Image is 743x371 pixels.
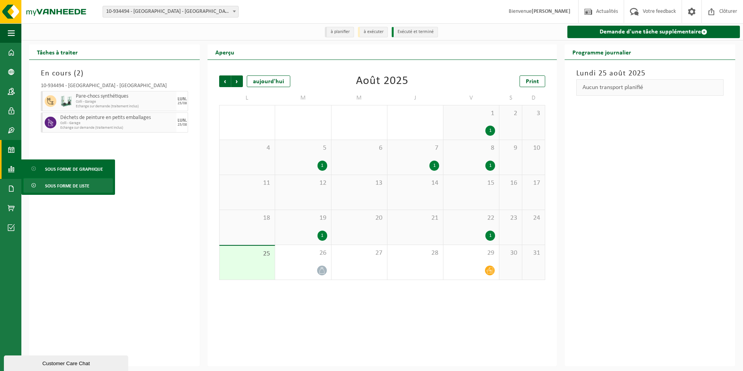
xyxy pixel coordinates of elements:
[503,214,518,222] span: 23
[526,214,541,222] span: 24
[447,214,495,222] span: 22
[429,161,439,171] div: 1
[60,115,174,121] span: Déchets de peinture en petits emballages
[208,44,242,59] h2: Aperçu
[29,44,85,59] h2: Tâches à traiter
[178,123,187,127] div: 25/08
[45,162,103,177] span: Sous forme de graphique
[77,70,81,77] span: 2
[391,179,439,187] span: 14
[526,79,539,85] span: Print
[392,27,438,37] li: Exécuté et terminé
[45,178,89,193] span: Sous forme de liste
[23,161,113,176] a: Sous forme de graphique
[447,179,495,187] span: 15
[23,178,113,193] a: Sous forme de liste
[503,144,518,152] span: 9
[317,231,327,241] div: 1
[223,144,271,152] span: 4
[447,109,495,118] span: 1
[356,75,408,87] div: Août 2025
[526,179,541,187] span: 17
[520,75,545,87] a: Print
[279,249,327,257] span: 26
[526,144,541,152] span: 10
[576,68,724,79] h3: Lundi 25 août 2025
[503,179,518,187] span: 16
[60,95,72,107] img: PB-MR-5500-MET-GN-01
[391,144,439,152] span: 7
[60,121,174,126] span: Colli - Garage
[576,79,724,96] div: Aucun transport planifié
[223,250,271,258] span: 25
[60,126,174,130] span: Echange sur demande (traitement inclus)
[317,161,327,171] div: 1
[485,161,495,171] div: 1
[331,91,387,105] td: M
[335,214,383,222] span: 20
[485,126,495,136] div: 1
[387,91,443,105] td: J
[41,68,188,79] h3: En cours ( )
[76,104,174,109] span: Echange sur demande (traitement inclus)
[522,91,545,105] td: D
[275,91,331,105] td: M
[223,214,271,222] span: 18
[335,144,383,152] span: 6
[103,6,238,17] span: 10-934494 - LOUYET - MONT ST GUIBERT - MONT-SAINT-GUIBERT
[279,179,327,187] span: 12
[178,97,187,101] div: LUN.
[391,214,439,222] span: 21
[447,144,495,152] span: 8
[391,249,439,257] span: 28
[567,26,740,38] a: Demande d'une tâche supplémentaire
[443,91,499,105] td: V
[4,354,130,371] iframe: chat widget
[358,27,388,37] li: à exécuter
[499,91,522,105] td: S
[447,249,495,257] span: 29
[503,109,518,118] span: 2
[526,249,541,257] span: 31
[532,9,570,14] strong: [PERSON_NAME]
[76,93,174,100] span: Pare-chocs synthétiques
[219,91,275,105] td: L
[178,101,187,105] div: 25/08
[325,27,354,37] li: à planifier
[279,214,327,222] span: 19
[335,179,383,187] span: 13
[223,179,271,187] span: 11
[76,100,174,104] span: Colli - Garage
[247,75,290,87] div: aujourd'hui
[178,118,187,123] div: LUN.
[526,109,541,118] span: 3
[279,144,327,152] span: 5
[231,75,243,87] span: Suivant
[335,249,383,257] span: 27
[503,249,518,257] span: 30
[219,75,231,87] span: Précédent
[485,231,495,241] div: 1
[41,83,188,91] div: 10-934494 - [GEOGRAPHIC_DATA] - [GEOGRAPHIC_DATA]
[103,6,239,17] span: 10-934494 - LOUYET - MONT ST GUIBERT - MONT-SAINT-GUIBERT
[565,44,639,59] h2: Programme journalier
